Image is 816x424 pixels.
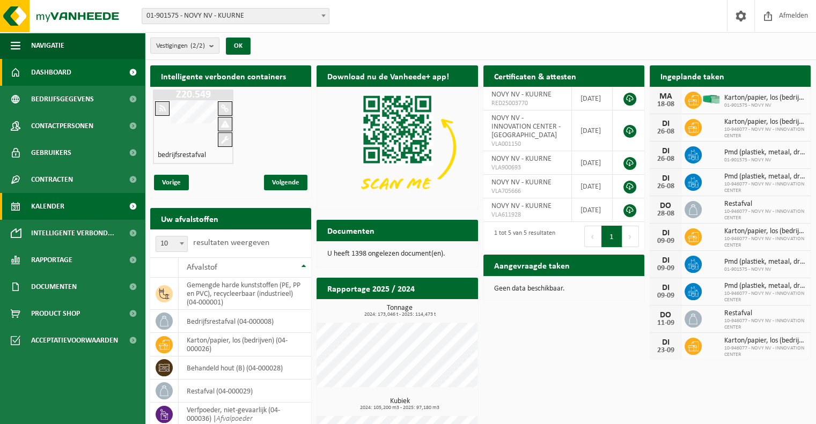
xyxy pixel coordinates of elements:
span: VLA705666 [491,187,564,196]
span: VLA900693 [491,163,564,172]
span: Karton/papier, los (bedrijven) [724,227,805,236]
h2: Aangevraagde taken [483,255,580,276]
div: DI [655,338,677,347]
span: 01-901575 - NOVY NV - KUURNE [142,8,329,24]
button: Next [622,226,639,247]
h2: Documenten [317,220,385,241]
div: 09-09 [655,292,677,300]
span: 10-946077 - NOVY NV - INNOVATION CENTER [724,209,805,221]
span: Gebruikers [31,139,71,166]
span: Dashboard [31,59,71,86]
div: DI [655,120,677,128]
span: Pmd (plastiek, metaal, drankkartons) (bedrijven) [724,258,805,266]
a: Bekijk rapportage [398,299,477,320]
div: 18-08 [655,101,677,108]
td: [DATE] [572,87,612,110]
span: Karton/papier, los (bedrijven) [724,94,805,102]
div: DO [655,202,677,210]
span: NOVY NV - KUURNE [491,178,552,187]
h2: Download nu de Vanheede+ app! [317,65,460,86]
td: [DATE] [572,198,612,222]
td: [DATE] [572,110,612,151]
span: VLA001150 [491,140,564,148]
td: gemengde harde kunststoffen (PE, PP en PVC), recycleerbaar (industrieel) (04-000001) [179,278,311,310]
h4: bedrijfsrestafval [158,152,206,159]
td: restafval (04-000029) [179,380,311,403]
span: Vorige [154,175,189,190]
td: bedrijfsrestafval (04-000008) [179,310,311,333]
div: 09-09 [655,265,677,272]
button: Previous [584,226,601,247]
span: Contracten [31,166,73,193]
span: 10-946077 - NOVY NV - INNOVATION CENTER [724,236,805,249]
h2: Rapportage 2025 / 2024 [317,278,425,299]
h3: Kubiek [322,398,477,411]
span: Intelligente verbond... [31,220,114,247]
button: Vestigingen(2/2) [150,38,219,54]
div: DI [655,256,677,265]
td: [DATE] [572,175,612,198]
span: Pmd (plastiek, metaal, drankkartons) (bedrijven) [724,148,805,157]
span: Pmd (plastiek, metaal, drankkartons) (bedrijven) [724,173,805,181]
div: DI [655,229,677,237]
span: 10-946077 - NOVY NV - INNOVATION CENTER [724,345,805,358]
span: Navigatie [31,32,64,59]
span: Karton/papier, los (bedrijven) [724,337,805,345]
span: Product Shop [31,300,80,327]
div: 26-08 [655,155,677,163]
button: 1 [601,226,622,247]
h1: Z20.549 [156,90,231,100]
span: Restafval [724,309,805,318]
span: 2024: 105,200 m3 - 2025: 97,180 m3 [322,405,477,411]
div: 09-09 [655,237,677,245]
img: HK-XP-30-GN-00 [702,94,720,104]
span: Vestigingen [156,38,205,54]
div: 1 tot 5 van 5 resultaten [489,225,555,248]
button: OK [226,38,251,55]
span: Bedrijfsgegevens [31,86,94,113]
div: MA [655,92,677,101]
count: (2/2) [190,42,205,49]
span: 10-946077 - NOVY NV - INNOVATION CENTER [724,291,805,303]
span: Karton/papier, los (bedrijven) [724,118,805,127]
span: Volgende [264,175,307,190]
span: 10-946077 - NOVY NV - INNOVATION CENTER [724,318,805,331]
span: NOVY NV - KUURNE [491,91,552,99]
span: 01-901575 - NOVY NV [724,266,805,273]
span: NOVY NV - KUURNE [491,155,552,163]
span: 10-946077 - NOVY NV - INNOVATION CENTER [724,127,805,139]
span: Restafval [724,200,805,209]
span: 10 [156,236,188,252]
span: Pmd (plastiek, metaal, drankkartons) (bedrijven) [724,282,805,291]
h2: Ingeplande taken [650,65,735,86]
h2: Intelligente verbonden containers [150,65,311,86]
h3: Tonnage [322,304,477,317]
label: resultaten weergeven [193,239,269,247]
span: 2024: 173,046 t - 2025: 114,473 t [322,312,477,317]
span: Kalender [31,193,64,220]
h2: Certificaten & attesten [483,65,587,86]
div: 26-08 [655,128,677,136]
span: NOVY NV - INNOVATION CENTER - [GEOGRAPHIC_DATA] [491,114,561,139]
span: Acceptatievoorwaarden [31,327,118,354]
div: DO [655,311,677,319]
td: behandeld hout (B) (04-000028) [179,356,311,380]
td: karton/papier, los (bedrijven) (04-000026) [179,333,311,356]
span: 01-901575 - NOVY NV [724,157,805,163]
span: 01-901575 - NOVY NV [724,102,805,109]
span: NOVY NV - KUURNE [491,202,552,210]
span: 10-946077 - NOVY NV - INNOVATION CENTER [724,181,805,194]
span: Contactpersonen [31,113,93,139]
span: Afvalstof [187,263,217,272]
p: U heeft 1398 ongelezen document(en). [327,250,467,258]
div: 28-08 [655,210,677,218]
div: 26-08 [655,183,677,190]
img: Download de VHEPlus App [317,87,477,207]
td: [DATE] [572,151,612,175]
div: DI [655,174,677,183]
div: 23-09 [655,347,677,354]
span: 01-901575 - NOVY NV - KUURNE [142,9,329,24]
span: Rapportage [31,247,72,273]
span: VLA611928 [491,211,564,219]
div: DI [655,147,677,155]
